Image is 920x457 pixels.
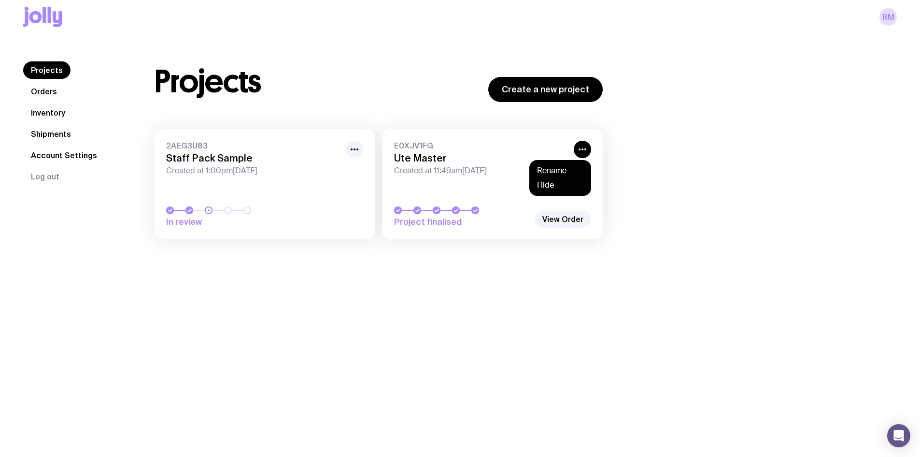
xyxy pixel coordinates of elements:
a: E0XJV1FGUte MasterCreated at 11:49am[DATE]Project finalised [382,129,603,239]
a: RM [879,8,897,26]
a: Orders [23,83,65,100]
button: Rename [537,166,583,176]
div: Open Intercom Messenger [887,424,910,447]
span: E0XJV1FG [394,141,568,150]
span: Created at 1:00pm[DATE] [166,166,340,176]
span: 2AEG3U83 [166,141,340,150]
a: View Order [535,210,591,228]
span: In review [166,216,301,228]
button: Hide [537,180,583,190]
a: Projects [23,61,71,79]
a: Account Settings [23,147,105,164]
a: Inventory [23,104,73,121]
h1: Projects [155,66,261,97]
button: Log out [23,168,67,185]
h3: Staff Pack Sample [166,152,340,164]
a: Shipments [23,125,79,143]
span: Project finalised [394,216,529,228]
span: Created at 11:49am[DATE] [394,166,568,176]
a: 2AEG3U83Staff Pack SampleCreated at 1:00pm[DATE]In review [155,129,375,239]
h3: Ute Master [394,152,568,164]
a: Create a new project [488,77,603,102]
